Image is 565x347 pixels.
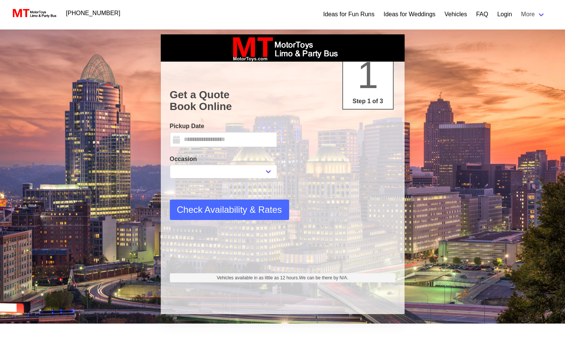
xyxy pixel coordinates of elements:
h1: Get a Quote Book Online [170,89,396,113]
button: Check Availability & Rates [170,200,289,220]
a: Login [497,10,512,19]
span: Check Availability & Rates [177,203,282,217]
a: Ideas for Weddings [383,10,436,19]
a: FAQ [476,10,488,19]
a: [PHONE_NUMBER] [62,6,125,21]
a: More [517,7,550,22]
span: 1 [357,54,379,96]
img: box_logo_brand.jpeg [226,34,339,62]
label: Pickup Date [170,122,277,131]
a: Ideas for Fun Runs [323,10,374,19]
label: Occasion [170,155,277,164]
span: We can be there by N/A. [299,275,348,280]
p: Step 1 of 3 [346,97,390,106]
span: Vehicles available in as little as 12 hours. [217,274,348,281]
a: Vehicles [445,10,467,19]
img: MotorToys Logo [11,8,57,19]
